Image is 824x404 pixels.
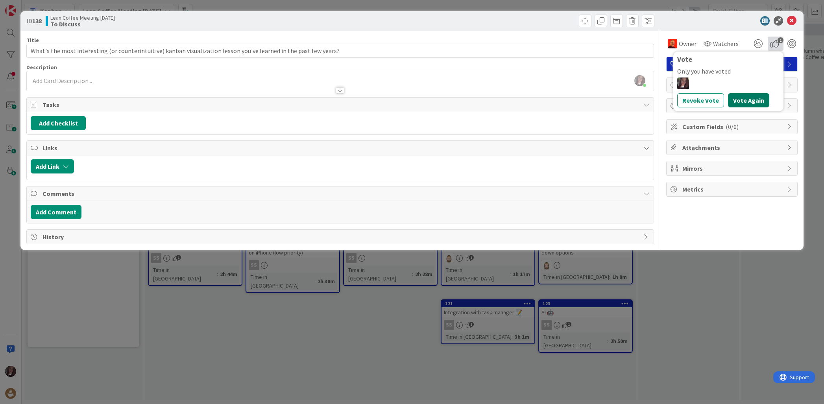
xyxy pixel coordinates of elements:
[26,37,39,44] label: Title
[677,93,724,107] button: Revoke Vote
[17,1,36,11] span: Support
[42,232,639,242] span: History
[668,39,677,48] img: CP
[682,184,783,194] span: Metrics
[42,189,639,198] span: Comments
[32,17,42,25] b: 138
[31,116,86,130] button: Add Checklist
[677,77,689,89] img: TD
[682,164,783,173] span: Mirrors
[778,37,783,43] span: 1
[26,16,42,26] span: ID
[726,123,739,131] span: ( 0/0 )
[26,64,57,71] span: Description
[31,205,81,219] button: Add Comment
[677,55,780,63] div: Vote
[713,39,739,48] span: Watchers
[42,100,639,109] span: Tasks
[42,143,639,153] span: Links
[50,15,115,21] span: Lean Coffee Meeting [DATE]
[50,21,115,27] b: To Discuss
[31,159,74,173] button: Add Link
[728,93,769,107] button: Vote Again
[26,44,654,58] input: type card name here...
[677,67,780,75] div: Only you have voted
[634,75,645,86] img: WIonnMY7p3XofgUWOABbbE3lo9ZeZucQ.jpg
[679,39,697,48] span: Owner
[682,143,783,152] span: Attachments
[682,122,783,131] span: Custom Fields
